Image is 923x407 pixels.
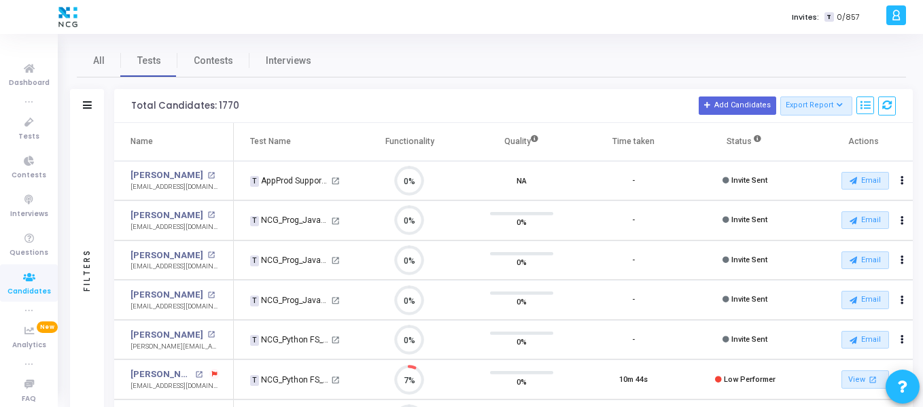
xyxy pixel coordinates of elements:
[517,174,527,188] span: NA
[207,291,215,299] mat-icon: open_in_new
[22,393,36,405] span: FAQ
[632,334,635,346] div: -
[130,302,220,312] div: [EMAIL_ADDRESS][DOMAIN_NAME]
[130,342,220,352] div: [PERSON_NAME][EMAIL_ADDRESS][DOMAIN_NAME]
[130,169,203,182] a: [PERSON_NAME]
[837,12,860,23] span: 0/857
[731,335,767,344] span: Invite Sent
[130,222,220,232] div: [EMAIL_ADDRESS][DOMAIN_NAME]
[81,195,93,344] div: Filters
[250,255,259,266] span: T
[9,77,50,89] span: Dashboard
[632,294,635,306] div: -
[699,96,776,114] button: Add Candidates
[250,254,329,266] div: NCG_Prog_JavaFS_2025_Test
[250,294,329,306] div: NCG_Prog_JavaFS_2025_Test
[354,123,466,161] th: Functionality
[130,381,220,391] div: [EMAIL_ADDRESS][DOMAIN_NAME]
[207,172,215,179] mat-icon: open_in_new
[195,371,203,378] mat-icon: open_in_new
[517,335,527,349] span: 0%
[10,209,48,220] span: Interviews
[517,255,527,269] span: 0%
[331,376,340,385] mat-icon: open_in_new
[612,134,655,149] div: Time taken
[207,331,215,338] mat-icon: open_in_new
[331,296,340,305] mat-icon: open_in_new
[250,375,259,386] span: T
[731,176,767,185] span: Invite Sent
[731,295,767,304] span: Invite Sent
[841,211,889,229] button: Email
[867,374,878,385] mat-icon: open_in_new
[10,247,48,259] span: Questions
[250,176,259,187] span: T
[137,54,161,68] span: Tests
[841,172,889,190] button: Email
[517,295,527,308] span: 0%
[207,251,215,259] mat-icon: open_in_new
[331,336,340,344] mat-icon: open_in_new
[892,291,911,310] button: Actions
[130,209,203,222] a: [PERSON_NAME]
[250,216,259,227] span: T
[130,134,153,149] div: Name
[792,12,819,23] label: Invites:
[250,335,259,346] span: T
[7,286,51,298] span: Candidates
[892,211,911,230] button: Actions
[130,328,203,342] a: [PERSON_NAME]
[12,170,46,181] span: Contests
[194,54,233,68] span: Contests
[517,374,527,388] span: 0%
[250,175,329,187] div: AppProd Support_NCG_L3
[689,123,801,161] th: Status
[801,123,913,161] th: Actions
[207,211,215,219] mat-icon: open_in_new
[250,296,259,306] span: T
[892,330,911,349] button: Actions
[841,370,889,389] a: View
[131,101,239,111] div: Total Candidates: 1770
[780,96,853,116] button: Export Report
[130,182,220,192] div: [EMAIL_ADDRESS][DOMAIN_NAME]
[130,368,192,381] a: [PERSON_NAME]
[266,54,311,68] span: Interviews
[55,3,81,31] img: logo
[824,12,833,22] span: T
[892,171,911,190] button: Actions
[250,214,329,226] div: NCG_Prog_JavaFS_2025_Test
[331,217,340,226] mat-icon: open_in_new
[234,123,353,161] th: Test Name
[731,215,767,224] span: Invite Sent
[12,340,46,351] span: Analytics
[130,249,203,262] a: [PERSON_NAME]
[841,251,889,269] button: Email
[250,374,329,386] div: NCG_Python FS_Developer_2025
[632,175,635,187] div: -
[93,54,105,68] span: All
[331,177,340,185] mat-icon: open_in_new
[619,374,648,386] div: 10m 44s
[731,255,767,264] span: Invite Sent
[892,251,911,270] button: Actions
[632,215,635,226] div: -
[130,262,220,272] div: [EMAIL_ADDRESS][DOMAIN_NAME]
[632,255,635,266] div: -
[517,215,527,229] span: 0%
[841,291,889,308] button: Email
[331,256,340,265] mat-icon: open_in_new
[466,123,578,161] th: Quality
[37,321,58,333] span: New
[130,288,203,302] a: [PERSON_NAME]
[18,131,39,143] span: Tests
[841,331,889,349] button: Email
[250,334,329,346] div: NCG_Python FS_Developer_2025
[724,375,776,384] span: Low Performer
